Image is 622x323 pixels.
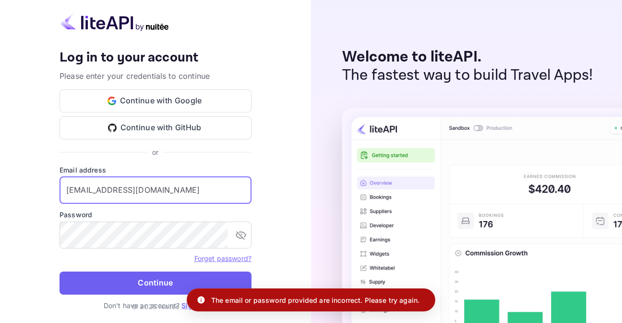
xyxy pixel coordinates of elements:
p: Don't have an account? [60,300,251,311]
button: toggle password visibility [231,225,251,245]
button: Continue with GitHub [60,116,251,139]
p: The fastest way to build Travel Apps! [342,66,593,85]
p: © 2025 Nuitee [132,301,180,311]
h4: Log in to your account [60,50,251,66]
label: Password [60,210,251,220]
img: liteapi [60,12,170,31]
p: or [152,147,158,157]
a: Forget password? [194,254,251,262]
a: Sign up [181,301,207,310]
p: Welcome to liteAPI. [342,48,593,66]
button: Continue [60,272,251,295]
input: Enter your email address [60,177,251,204]
p: Please enter your credentials to continue [60,70,251,82]
a: Forget password? [194,253,251,263]
button: Continue with Google [60,89,251,112]
label: Email address [60,165,251,175]
p: The email or password provided are incorrect. Please try again. [211,295,419,305]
